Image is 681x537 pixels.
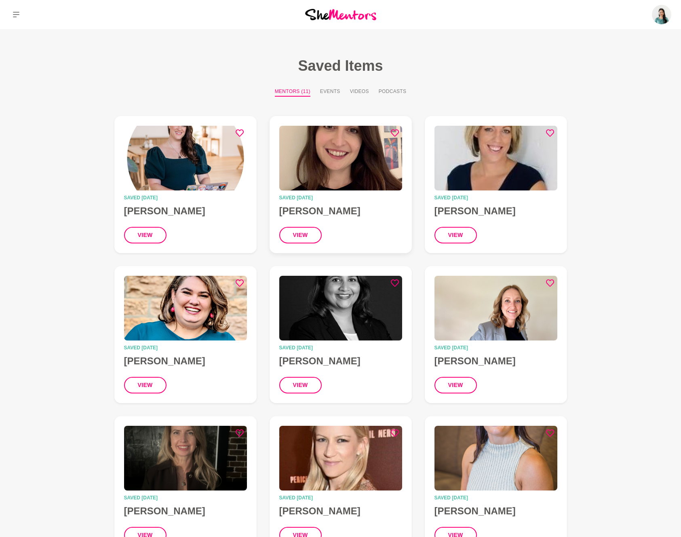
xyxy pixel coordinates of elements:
[279,495,402,500] time: Saved [DATE]
[434,205,557,217] h4: [PERSON_NAME]
[270,116,412,253] a: Ali AdeySaved [DATE][PERSON_NAME]view
[279,276,402,340] img: Payal Kulkarni
[305,9,376,20] img: She Mentors Logo
[379,88,406,97] button: Podcasts
[279,195,402,200] time: Saved [DATE]
[434,355,557,367] h4: [PERSON_NAME]
[114,266,257,403] a: Meredith WilsonSaved [DATE][PERSON_NAME]view
[124,205,247,217] h4: [PERSON_NAME]
[434,345,557,350] time: Saved [DATE]
[270,266,412,403] a: Payal KulkarniSaved [DATE][PERSON_NAME]view
[434,377,477,393] button: view
[279,426,402,490] img: Philippa Sutherland
[279,377,322,393] button: view
[279,205,402,217] h4: [PERSON_NAME]
[124,377,167,393] button: view
[124,495,247,500] time: Saved [DATE]
[124,426,247,490] img: Marisse van den Berg
[279,505,402,517] h4: [PERSON_NAME]
[124,345,247,350] time: Saved [DATE]
[279,355,402,367] h4: [PERSON_NAME]
[275,88,310,97] button: Mentors (11)
[425,266,567,403] a: Sarah HowellSaved [DATE][PERSON_NAME]view
[320,88,340,97] button: Events
[279,126,402,190] img: Ali Adey
[652,5,671,24] img: Grace K
[434,276,557,340] img: Sarah Howell
[434,495,557,500] time: Saved [DATE]
[434,426,557,490] img: Claire Wilson
[124,126,247,190] img: Talia Browne
[114,116,257,253] a: Talia BrowneSaved [DATE][PERSON_NAME]view
[425,116,567,253] a: Kate BoorerSaved [DATE][PERSON_NAME]view
[279,227,322,243] button: view
[434,126,557,190] img: Kate Boorer
[124,355,247,367] h4: [PERSON_NAME]
[124,227,167,243] button: view
[279,345,402,350] time: Saved [DATE]
[350,88,369,97] button: Videos
[95,57,586,75] h1: Saved Items
[124,505,247,517] h4: [PERSON_NAME]
[434,195,557,200] time: Saved [DATE]
[124,195,247,200] time: Saved [DATE]
[434,227,477,243] button: view
[434,505,557,517] h4: [PERSON_NAME]
[124,276,247,340] img: Meredith Wilson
